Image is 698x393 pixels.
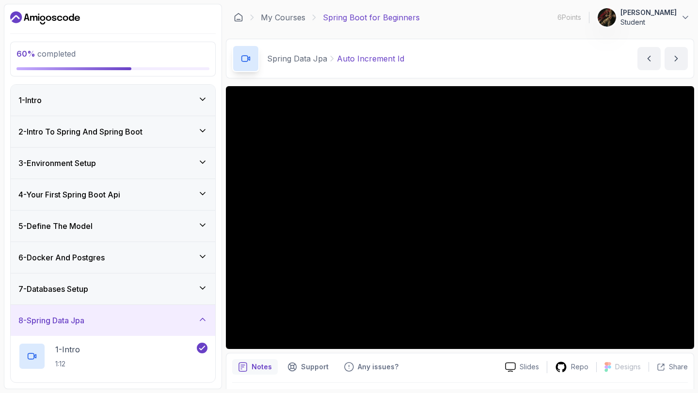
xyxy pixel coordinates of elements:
iframe: 4 - Auto Increment Id [226,86,694,349]
a: My Courses [261,12,305,23]
p: Support [301,362,329,372]
h3: 4 - Your First Spring Boot Api [18,189,120,200]
h3: 6 - Docker And Postgres [18,252,105,263]
p: Spring Data Jpa [267,53,327,64]
button: 5-Define The Model [11,211,215,242]
p: 1:12 [55,359,80,369]
p: 1 - Intro [55,344,80,355]
button: user profile image[PERSON_NAME]Student [597,8,690,27]
h3: 2 - Intro To Spring And Spring Boot [18,126,143,137]
p: Notes [252,362,272,372]
button: Feedback button [338,359,404,375]
button: 7-Databases Setup [11,273,215,304]
button: 3-Environment Setup [11,148,215,179]
span: 60 % [16,49,35,59]
button: 1-Intro [11,85,215,116]
button: next content [665,47,688,70]
p: Auto Increment Id [337,53,404,64]
iframe: chat widget [638,333,698,378]
button: previous content [637,47,661,70]
p: Repo [571,362,588,372]
p: Any issues? [358,362,398,372]
button: 6-Docker And Postgres [11,242,215,273]
button: 4-Your First Spring Boot Api [11,179,215,210]
a: Repo [547,361,596,373]
h3: 7 - Databases Setup [18,283,88,295]
p: 6 Points [557,13,581,22]
p: Designs [615,362,641,372]
h3: 8 - Spring Data Jpa [18,315,84,326]
p: [PERSON_NAME] [620,8,677,17]
span: completed [16,49,76,59]
button: 2-Intro To Spring And Spring Boot [11,116,215,147]
a: Dashboard [10,10,80,26]
p: Student [620,17,677,27]
h3: 1 - Intro [18,94,42,106]
h3: 5 - Define The Model [18,220,93,232]
button: notes button [232,359,278,375]
button: 8-Spring Data Jpa [11,305,215,336]
p: Spring Boot for Beginners [323,12,420,23]
img: user profile image [598,8,616,27]
button: Support button [282,359,334,375]
h3: 3 - Environment Setup [18,157,96,169]
a: Slides [497,362,547,372]
p: Slides [520,362,539,372]
a: Dashboard [234,13,243,22]
button: 1-Intro1:12 [18,343,207,370]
